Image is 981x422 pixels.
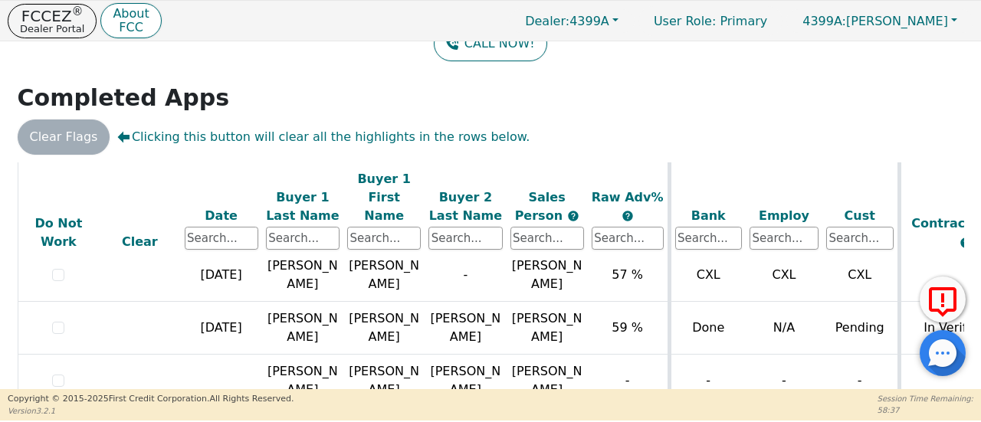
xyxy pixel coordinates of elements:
td: - [746,355,822,407]
strong: Completed Apps [18,84,230,111]
p: Copyright © 2015- 2025 First Credit Corporation. [8,393,294,406]
span: Sales Person [515,189,567,222]
span: Raw Adv% [592,189,664,204]
input: Search... [185,227,258,250]
td: Pending [822,302,899,355]
div: Bank [675,206,743,224]
div: Date [185,206,258,224]
td: [DATE] [181,302,262,355]
input: Search... [347,227,421,250]
td: - [669,355,746,407]
div: Employ [750,206,819,224]
td: [PERSON_NAME] [425,302,506,355]
div: Buyer 1 First Name [347,169,421,224]
input: Search... [592,227,664,250]
span: [PERSON_NAME] [512,311,582,344]
button: CALL NOW! [434,26,546,61]
button: FCCEZ®Dealer Portal [8,4,97,38]
input: Search... [750,227,819,250]
button: Report Error to FCC [920,276,966,322]
div: Buyer 1 Last Name [266,188,340,224]
td: CXL [669,249,746,302]
td: [PERSON_NAME] [262,302,343,355]
span: 4399A [525,14,609,28]
td: [PERSON_NAME] [343,355,425,407]
div: Do Not Work [22,214,96,251]
span: [PERSON_NAME] [512,364,582,397]
input: Search... [510,227,584,250]
td: Done [669,302,746,355]
td: CXL [746,249,822,302]
button: AboutFCC [100,3,161,39]
span: 4399A: [802,14,846,28]
p: Dealer Portal [20,24,84,34]
p: FCCEZ [20,8,84,24]
div: Buyer 2 Last Name [428,188,502,224]
span: All Rights Reserved. [209,394,294,404]
p: FCC [113,21,149,34]
input: Search... [266,227,340,250]
button: Dealer:4399A [509,9,635,33]
td: CXL [822,249,899,302]
a: User Role: Primary [638,6,783,36]
span: 59 % [612,320,643,335]
td: [DATE] [181,249,262,302]
span: [PERSON_NAME] [802,14,948,28]
input: Search... [675,227,743,250]
span: Dealer: [525,14,569,28]
p: Primary [638,6,783,36]
input: Search... [428,227,502,250]
p: Session Time Remaining: [878,393,973,404]
p: About [113,8,149,20]
td: [PERSON_NAME] [343,302,425,355]
button: 4399A:[PERSON_NAME] [786,9,973,33]
span: Clicking this button will clear all the highlights in the rows below. [117,128,530,146]
div: Clear [103,233,176,251]
td: [PERSON_NAME] [262,249,343,302]
td: [PERSON_NAME] [425,355,506,407]
div: Cust [826,206,894,224]
p: Version 3.2.1 [8,405,294,417]
sup: ® [72,5,84,18]
td: [PERSON_NAME] [262,355,343,407]
input: Search... [826,227,894,250]
p: 58:37 [878,404,973,416]
td: [PERSON_NAME] [343,249,425,302]
td: - [822,355,899,407]
td: N/A [746,302,822,355]
span: User Role : [654,14,716,28]
span: 57 % [612,267,643,282]
td: - [425,249,506,302]
span: - [625,373,630,388]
